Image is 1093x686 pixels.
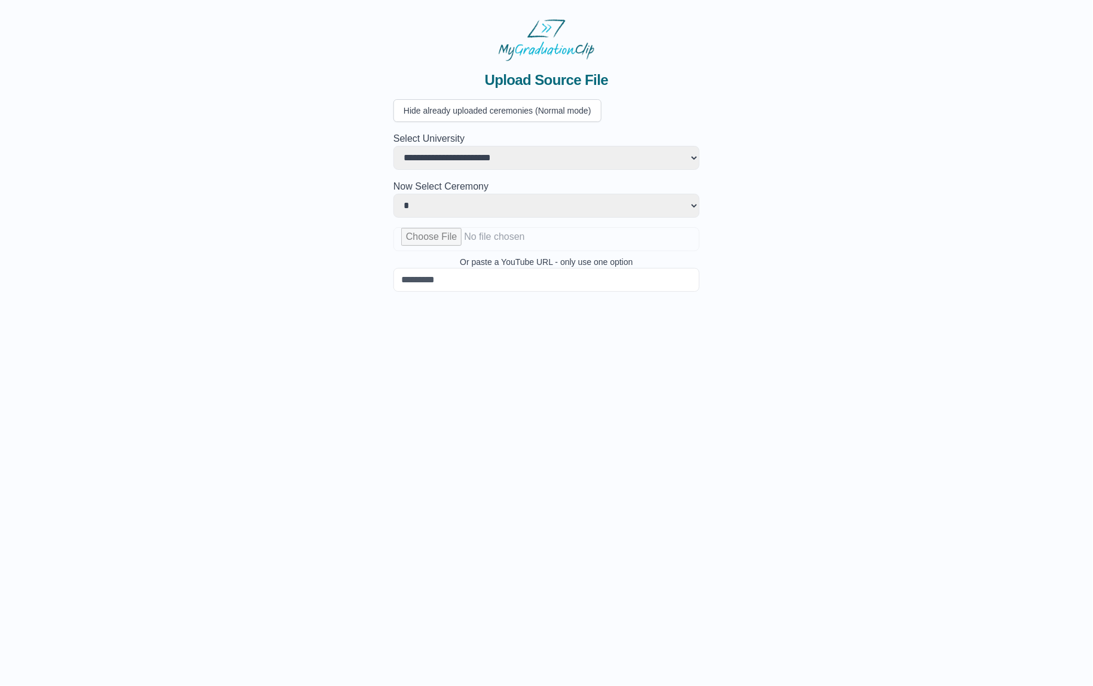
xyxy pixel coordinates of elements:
h2: Select University [393,132,700,146]
p: Or paste a YouTube URL - only use one option [393,256,700,268]
h2: Now Select Ceremony [393,179,700,194]
span: Upload Source File [485,71,609,90]
button: Hide already uploaded ceremonies (Normal mode) [393,99,602,122]
img: MyGraduationClip [499,19,594,61]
